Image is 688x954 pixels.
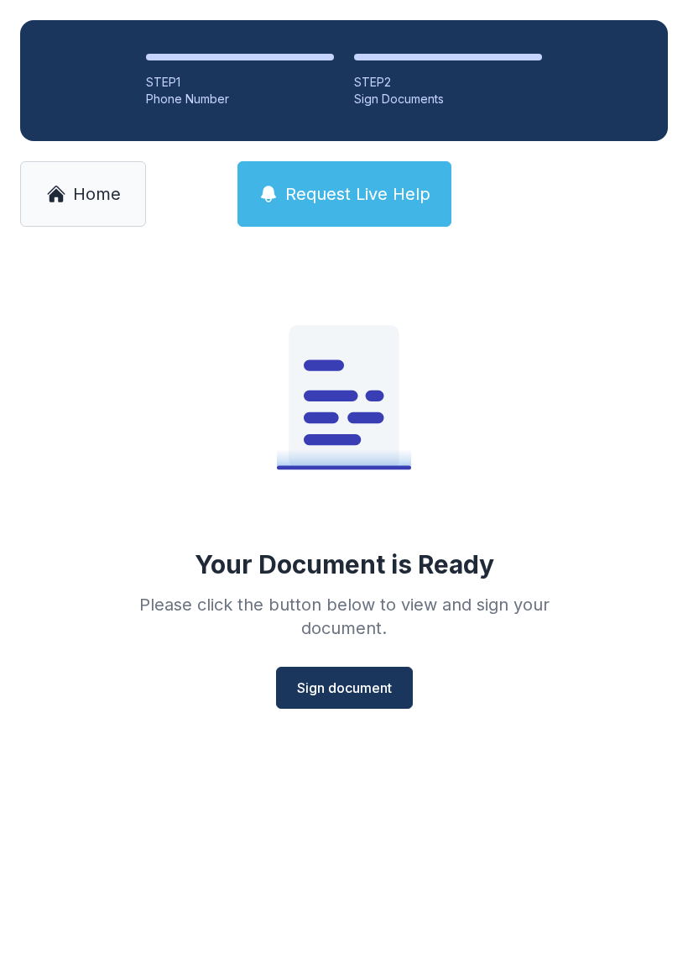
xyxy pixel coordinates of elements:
[297,678,392,698] span: Sign document
[354,74,542,91] div: STEP 2
[146,74,334,91] div: STEP 1
[102,593,586,640] div: Please click the button below to view and sign your document.
[73,182,121,206] span: Home
[195,549,494,579] div: Your Document is Ready
[146,91,334,107] div: Phone Number
[354,91,542,107] div: Sign Documents
[285,182,430,206] span: Request Live Help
